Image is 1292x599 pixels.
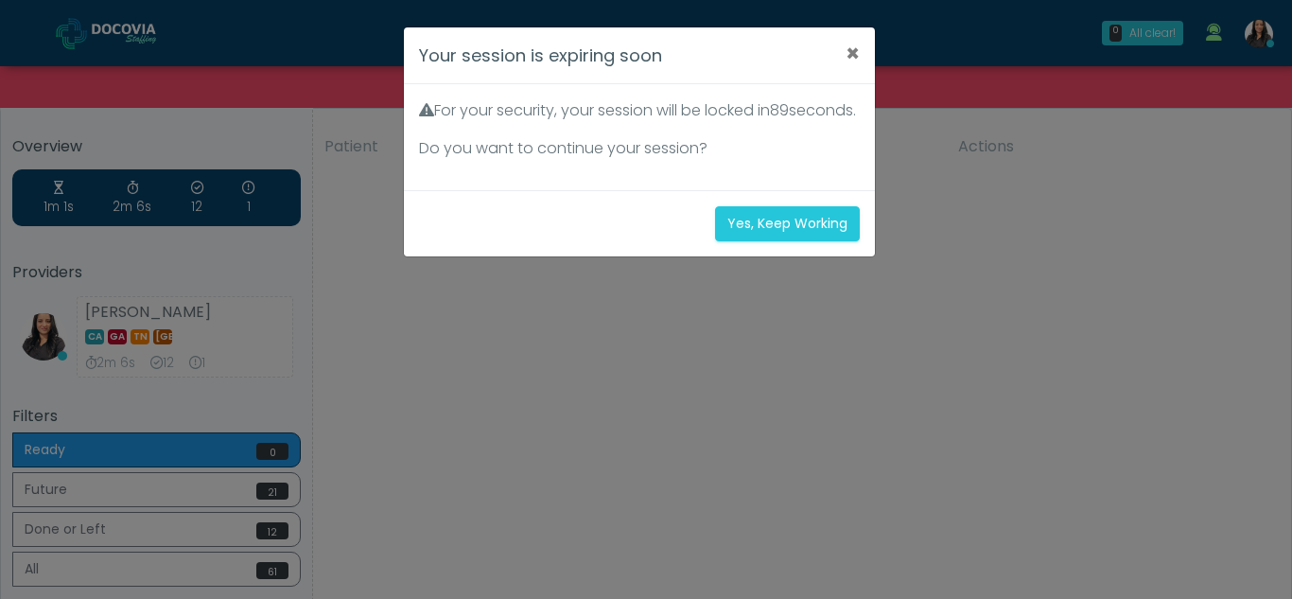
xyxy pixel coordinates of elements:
[419,137,860,160] p: Do you want to continue your session?
[419,43,662,68] h4: Your session is expiring soon
[715,206,860,241] button: Yes, Keep Working
[830,27,875,80] button: ×
[419,99,860,122] p: For your security, your session will be locked in seconds.
[770,99,789,121] span: 89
